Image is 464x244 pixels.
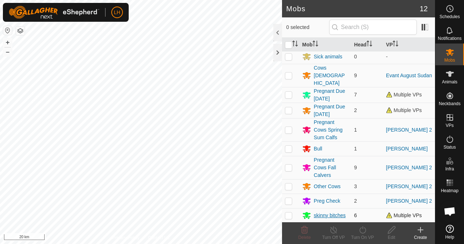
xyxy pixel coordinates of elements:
[386,198,432,204] a: [PERSON_NAME] 2
[314,145,322,153] div: Bull
[299,38,351,52] th: Mob
[406,234,435,241] div: Create
[444,58,455,62] span: Mobs
[386,183,432,189] a: [PERSON_NAME] 2
[319,234,348,241] div: Turn Off VP
[354,92,357,98] span: 7
[148,235,169,241] a: Contact Us
[439,15,460,19] span: Schedules
[286,24,329,31] span: 0 selected
[314,119,348,141] div: Pregnant Cows Spring Sum Calfs
[351,38,383,52] th: Head
[386,127,432,133] a: [PERSON_NAME] 2
[9,6,99,19] img: Gallagher Logo
[377,234,406,241] div: Edit
[314,212,346,219] div: skinny bitches
[112,235,140,241] a: Privacy Policy
[354,73,357,78] span: 9
[314,197,340,205] div: Preg Check
[446,123,453,128] span: VPs
[366,42,372,47] p-sorticon: Activate to sort
[354,127,357,133] span: 1
[312,42,318,47] p-sorticon: Activate to sort
[354,183,357,189] span: 3
[3,38,12,47] button: +
[386,107,422,113] span: Multiple VPs
[386,73,432,78] a: Evant August Sudan
[435,222,464,242] a: Help
[445,167,454,171] span: Infra
[354,198,357,204] span: 2
[386,165,432,170] a: [PERSON_NAME] 2
[441,189,459,193] span: Heatmap
[286,4,420,13] h2: Mobs
[292,42,298,47] p-sorticon: Activate to sort
[348,234,377,241] div: Turn On VP
[438,36,461,41] span: Notifications
[386,146,428,152] a: [PERSON_NAME]
[354,146,357,152] span: 1
[114,9,120,16] span: LH
[314,183,341,190] div: Other Cows
[314,103,348,118] div: Pregnant Due [DATE]
[439,200,461,222] a: Open chat
[3,26,12,35] button: Reset Map
[442,80,457,84] span: Animals
[386,212,422,218] span: Multiple VPs
[393,42,398,47] p-sorticon: Activate to sort
[298,235,311,240] span: Delete
[354,54,357,59] span: 0
[314,64,348,87] div: Cows [DEMOGRAPHIC_DATA]
[354,165,357,170] span: 9
[445,235,454,239] span: Help
[383,49,435,64] td: -
[439,102,460,106] span: Neckbands
[443,145,456,149] span: Status
[354,212,357,218] span: 6
[314,87,348,103] div: Pregnant Due [DATE]
[386,92,422,98] span: Multiple VPs
[314,53,343,61] div: Sick animals
[383,38,435,52] th: VP
[314,156,348,179] div: Pregnant Cows Fall Calvers
[3,47,12,56] button: –
[16,26,25,35] button: Map Layers
[329,20,417,35] input: Search (S)
[420,3,428,14] span: 12
[354,107,357,113] span: 2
